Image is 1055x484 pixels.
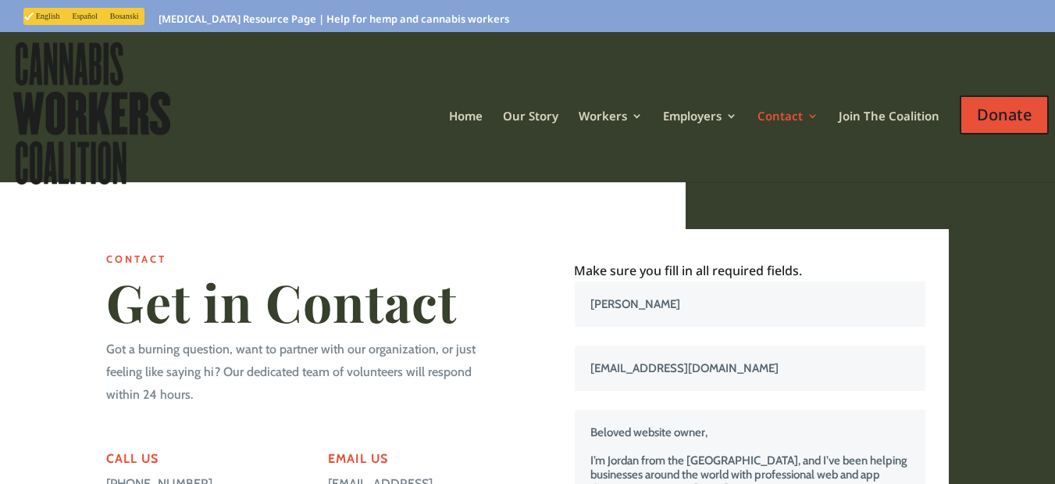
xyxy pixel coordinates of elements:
p: Make sure you fill in all required fields. [574,260,925,281]
a: Contact [757,110,818,163]
span: English [36,12,60,20]
span: Email Us [328,451,388,466]
a: Bosanski [104,10,145,23]
p: Got a burning question, want to partner with our organization, or just feeling like saying hi? Ou... [106,339,486,406]
a: Workers [579,110,643,163]
span: Contact [106,253,166,265]
input: Name [575,281,926,327]
input: Email Address [575,346,926,391]
span: Get in Contact [106,267,457,336]
img: Cannabis Workers Coalition [9,38,174,188]
span: Español [73,12,98,20]
a: [MEDICAL_DATA] Resource Page | Help for hemp and cannabis workers [159,14,509,32]
span: Bosanski [110,12,139,20]
a: Español [66,10,104,23]
a: Home [449,110,483,163]
span: Call Us [106,451,159,466]
a: Our Story [503,110,558,163]
a: Join The Coalition [839,110,939,163]
span: Donate [960,95,1049,134]
a: Employers [663,110,737,163]
a: Donate [960,80,1049,176]
a: English [23,10,66,23]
